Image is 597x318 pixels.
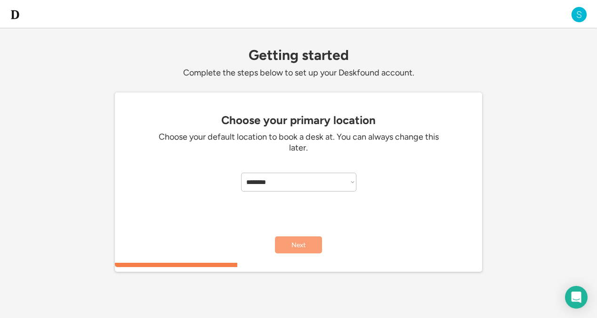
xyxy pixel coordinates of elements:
button: Next [275,236,322,253]
div: Getting started [115,47,482,63]
div: Open Intercom Messenger [565,286,588,309]
div: Complete the steps below to set up your Deskfound account. [115,67,482,78]
img: S.png [571,6,588,23]
div: Choose your default location to book a desk at. You can always change this later. [157,132,440,154]
div: 33.3333333333333% [117,263,484,267]
div: Choose your primary location [120,114,477,127]
img: d-whitebg.png [9,9,21,20]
